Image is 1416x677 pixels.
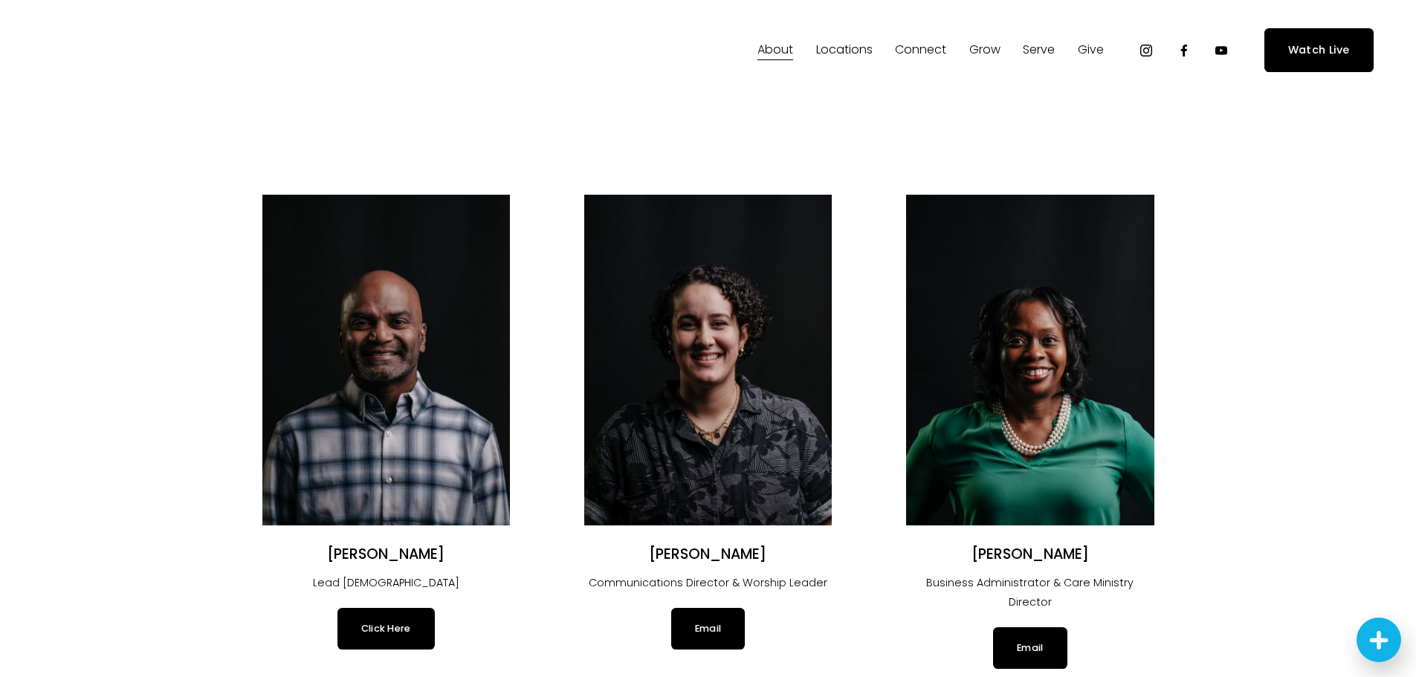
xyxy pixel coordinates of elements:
[1078,39,1104,62] a: folder dropdown
[993,627,1067,669] a: Email
[757,39,793,62] a: folder dropdown
[584,195,832,525] img: Angélica Smith
[969,39,1000,61] span: Grow
[969,39,1000,62] a: folder dropdown
[584,574,832,593] p: Communications Director & Worship Leader
[757,39,793,61] span: About
[906,545,1154,564] h2: [PERSON_NAME]
[1264,28,1374,72] a: Watch Live
[1177,43,1192,58] a: Facebook
[671,608,745,650] a: Email
[262,574,510,593] p: Lead [DEMOGRAPHIC_DATA]
[895,39,946,61] span: Connect
[1023,39,1055,62] a: folder dropdown
[42,36,250,65] img: Fellowship Memphis
[1023,39,1055,61] span: Serve
[816,39,873,61] span: Locations
[1214,43,1229,58] a: YouTube
[584,545,832,564] h2: [PERSON_NAME]
[895,39,946,62] a: folder dropdown
[1078,39,1104,61] span: Give
[816,39,873,62] a: folder dropdown
[337,608,435,650] a: Click Here
[262,545,510,564] h2: [PERSON_NAME]
[906,574,1154,612] p: Business Administrator & Care Ministry Director
[1139,43,1154,58] a: Instagram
